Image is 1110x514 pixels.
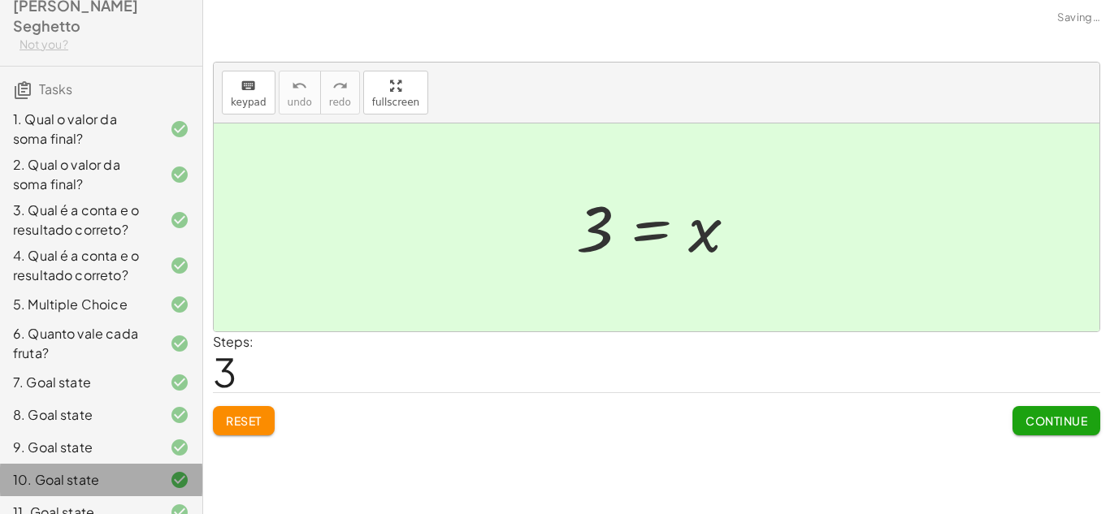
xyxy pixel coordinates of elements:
[13,110,144,149] div: 1. Qual o valor da soma final?
[13,405,144,425] div: 8. Goal state
[13,246,144,285] div: 4. Qual é a conta e o resultado correto?
[170,438,189,457] i: Task finished and correct.
[13,373,144,392] div: 7. Goal state
[292,76,307,96] i: undo
[213,347,236,396] span: 3
[170,334,189,353] i: Task finished and correct.
[39,80,72,97] span: Tasks
[170,470,189,490] i: Task finished and correct.
[279,71,321,114] button: undoundo
[372,97,419,108] span: fullscreen
[13,324,144,363] div: 6. Quanto vale cada fruta?
[13,201,144,240] div: 3. Qual é a conta e o resultado correto?
[213,333,254,350] label: Steps:
[363,71,428,114] button: fullscreen
[222,71,275,114] button: keyboardkeypad
[20,37,189,53] div: Not you?
[13,295,144,314] div: 5. Multiple Choice
[170,295,189,314] i: Task finished and correct.
[170,405,189,425] i: Task finished and correct.
[231,97,267,108] span: keypad
[288,97,312,108] span: undo
[329,97,351,108] span: redo
[170,256,189,275] i: Task finished and correct.
[13,155,144,194] div: 2. Qual o valor da soma final?
[1057,10,1100,26] span: Saving…
[170,165,189,184] i: Task finished and correct.
[332,76,348,96] i: redo
[170,373,189,392] i: Task finished and correct.
[320,71,360,114] button: redoredo
[1012,406,1100,435] button: Continue
[1025,413,1087,428] span: Continue
[13,470,144,490] div: 10. Goal state
[13,438,144,457] div: 9. Goal state
[241,76,256,96] i: keyboard
[170,210,189,230] i: Task finished and correct.
[213,406,275,435] button: Reset
[226,413,262,428] span: Reset
[170,119,189,139] i: Task finished and correct.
